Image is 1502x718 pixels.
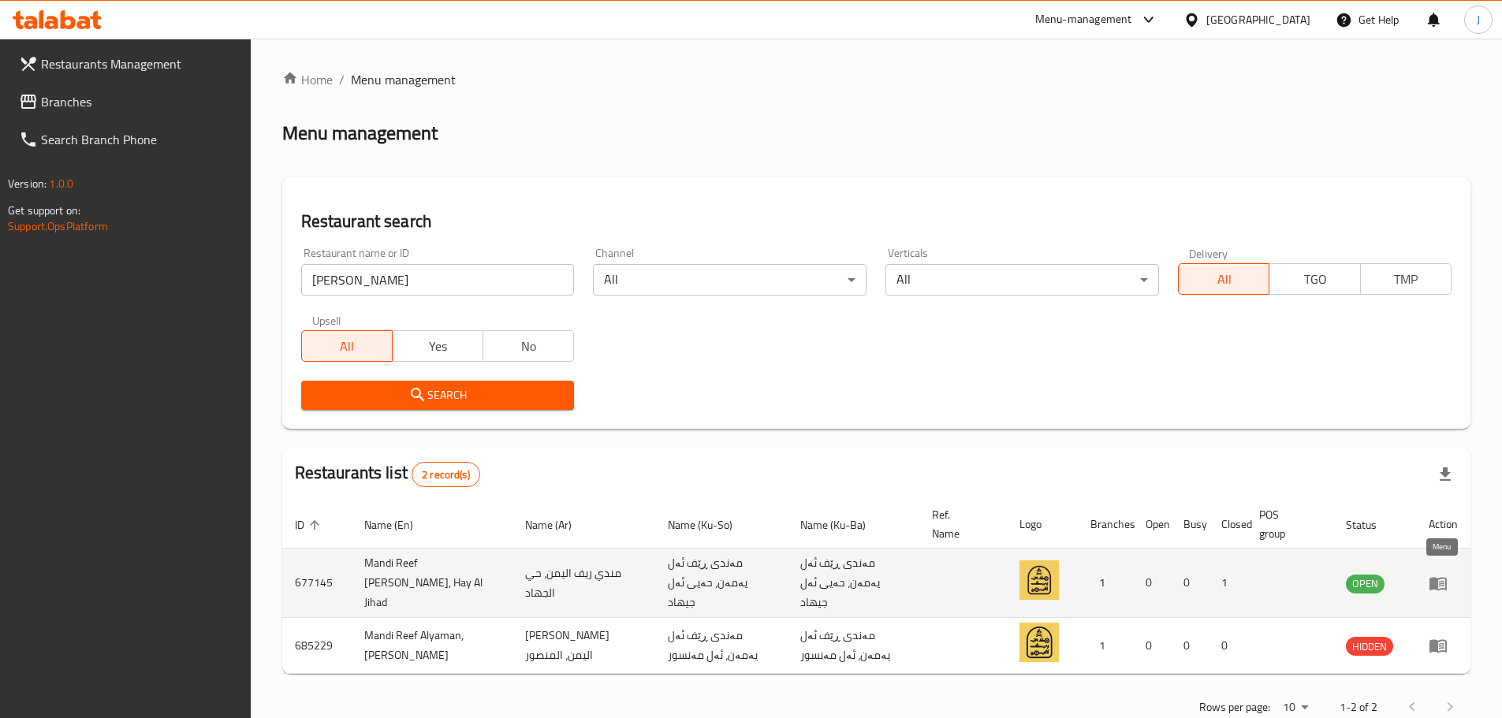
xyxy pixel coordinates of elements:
a: Support.OpsPlatform [8,216,108,236]
span: 2 record(s) [412,467,479,482]
td: 1 [1209,549,1247,618]
span: ID [295,515,325,534]
span: TGO [1276,268,1354,291]
span: Menu management [351,70,456,89]
span: POS group [1259,505,1314,543]
span: No [490,335,568,358]
a: Restaurants Management [6,45,251,83]
div: All [885,264,1159,296]
span: Status [1346,515,1397,534]
td: 1 [1078,618,1133,674]
th: Branches [1078,500,1133,549]
span: Yes [399,335,477,358]
input: Search for restaurant name or ID.. [301,264,575,296]
td: Mandi Reef [PERSON_NAME], Hay Al Jihad [352,549,512,618]
td: 1 [1078,549,1133,618]
div: All [593,264,867,296]
td: 0 [1171,618,1209,674]
td: مەندی ڕێف ئەل یەمەن، ئەل مەنسور [788,618,920,674]
button: No [483,330,574,362]
div: Export file [1426,456,1464,493]
h2: Restaurant search [301,210,1452,233]
span: Name (Ku-Ba) [800,515,886,534]
p: 1-2 of 2 [1340,698,1377,717]
span: 1.0.0 [49,173,73,194]
span: TMP [1367,268,1445,291]
p: Rows per page: [1199,698,1270,717]
td: مەندی ڕێف ئەل یەمەن، ئەل مەنسور [655,618,788,674]
h2: Menu management [282,121,438,146]
nav: breadcrumb [282,70,1470,89]
td: 0 [1133,618,1171,674]
div: Total records count [412,462,480,487]
span: OPEN [1346,575,1385,593]
td: [PERSON_NAME] اليمن، المنصور [512,618,655,674]
td: Mandi Reef Alyaman, [PERSON_NAME] [352,618,512,674]
a: Branches [6,83,251,121]
th: Closed [1209,500,1247,549]
li: / [339,70,345,89]
th: Open [1133,500,1171,549]
a: Home [282,70,333,89]
table: enhanced table [282,500,1470,674]
img: Mandi Reef Alyaman, Almansour [1019,623,1059,662]
span: Branches [41,92,238,111]
div: Menu-management [1035,10,1132,29]
label: Delivery [1189,247,1228,259]
td: 685229 [282,618,352,674]
td: مەندی ڕێف ئەل یەمەن، حەیی ئەل جیهاد [788,549,920,618]
td: 0 [1209,618,1247,674]
td: مەندی ڕێف ئەل یەمەن، حەیی ئەل جیهاد [655,549,788,618]
span: HIDDEN [1346,638,1393,656]
button: TGO [1269,263,1360,295]
span: Restaurants Management [41,54,238,73]
img: Mandi Reef Alyaman, Hay Al Jihad [1019,560,1059,600]
span: J [1477,11,1480,28]
div: OPEN [1346,575,1385,593]
th: Action [1416,500,1470,549]
td: 677145 [282,549,352,618]
span: Get support on: [8,200,80,221]
span: All [1185,268,1263,291]
a: Search Branch Phone [6,121,251,158]
span: Version: [8,173,47,194]
h2: Restaurants list [295,461,480,487]
button: Search [301,381,575,410]
button: Yes [392,330,483,362]
td: 0 [1133,549,1171,618]
span: Name (Ar) [525,515,592,534]
div: [GEOGRAPHIC_DATA] [1206,11,1310,28]
span: Name (En) [364,515,434,534]
td: مندي ريف اليمن، حي الجهاد [512,549,655,618]
span: All [308,335,386,358]
th: Logo [1007,500,1078,549]
span: Search Branch Phone [41,130,238,149]
span: Ref. Name [932,505,988,543]
button: All [1178,263,1269,295]
label: Upsell [312,314,341,326]
th: Busy [1171,500,1209,549]
span: Search [314,385,562,405]
span: Name (Ku-So) [668,515,753,534]
td: 0 [1171,549,1209,618]
button: All [301,330,393,362]
button: TMP [1360,263,1452,295]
